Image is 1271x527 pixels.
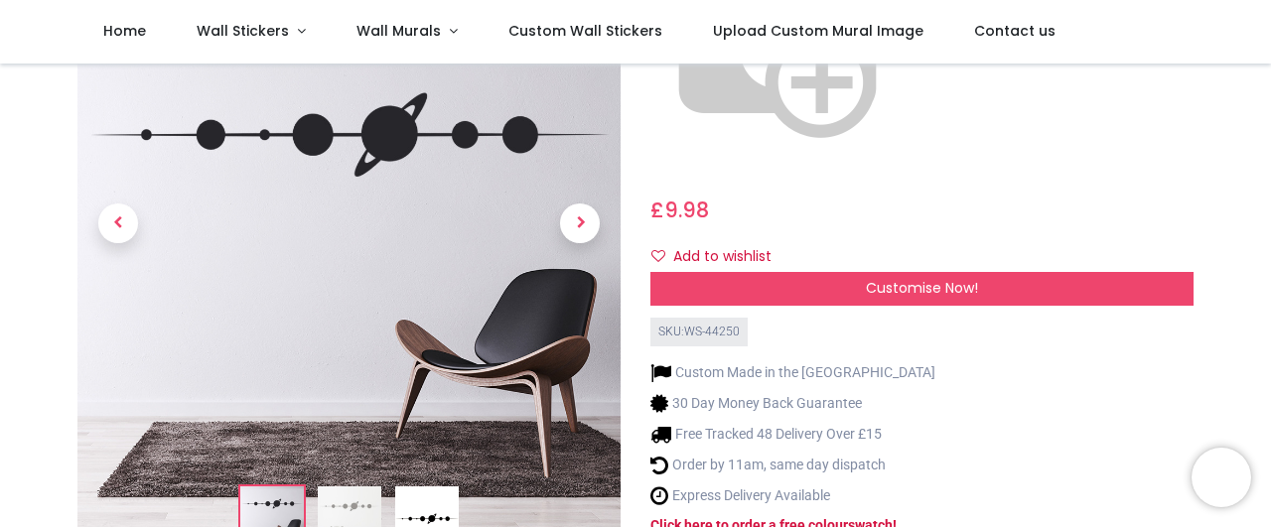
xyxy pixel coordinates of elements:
[650,393,935,414] li: 30 Day Money Back Guarantee
[1192,448,1251,507] iframe: Brevo live chat
[650,240,788,274] button: Add to wishlistAdd to wishlist
[98,202,138,242] span: Previous
[664,196,709,224] span: 9.98
[539,57,621,389] a: Next
[651,249,665,263] i: Add to wishlist
[650,318,748,346] div: SKU: WS-44250
[508,21,662,41] span: Custom Wall Stickers
[197,21,289,41] span: Wall Stickers
[356,21,441,41] span: Wall Murals
[974,21,1056,41] span: Contact us
[650,362,935,383] li: Custom Made in the [GEOGRAPHIC_DATA]
[560,202,600,242] span: Next
[650,485,935,506] li: Express Delivery Available
[650,424,935,445] li: Free Tracked 48 Delivery Over £15
[650,455,935,475] li: Order by 11am, same day dispatch
[650,196,709,224] span: £
[103,21,146,41] span: Home
[866,278,978,298] span: Customise Now!
[713,21,923,41] span: Upload Custom Mural Image
[77,57,159,389] a: Previous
